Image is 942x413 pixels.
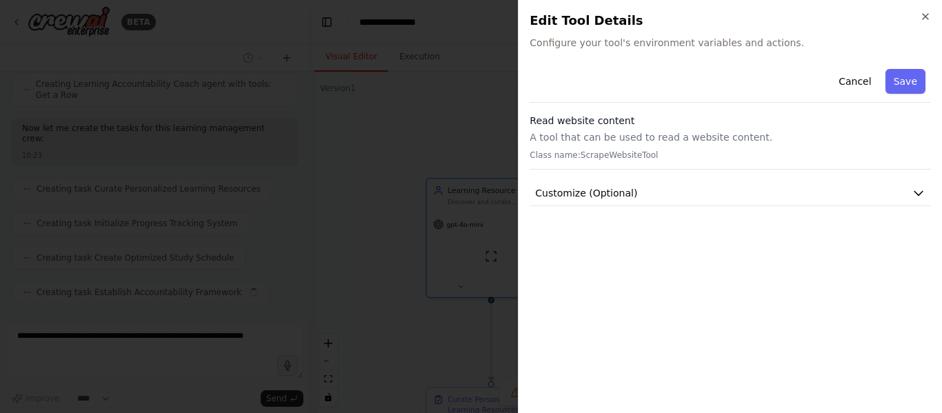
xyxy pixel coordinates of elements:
[530,150,931,161] p: Class name: ScrapeWebsiteTool
[530,114,931,128] h3: Read website content
[885,69,925,94] button: Save
[535,186,637,200] span: Customize (Optional)
[830,69,879,94] button: Cancel
[530,181,931,206] button: Customize (Optional)
[530,130,931,144] p: A tool that can be used to read a website content.
[530,36,931,50] span: Configure your tool's environment variables and actions.
[530,11,931,30] h2: Edit Tool Details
